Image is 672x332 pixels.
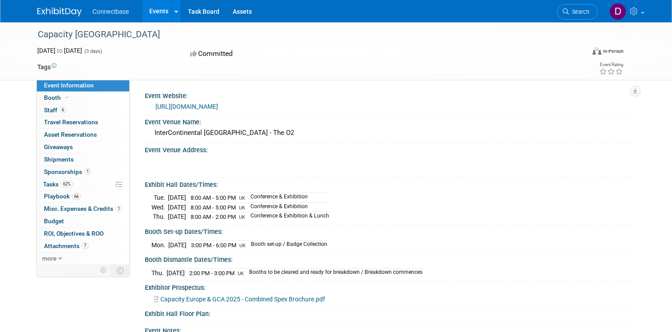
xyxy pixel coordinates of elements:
td: Personalize Event Tab Strip [96,265,111,276]
span: Sponsorships [44,168,91,175]
span: 1 [84,168,91,175]
div: Event Venue Name: [145,115,635,126]
span: Connectbase [92,8,129,15]
span: UK [238,271,244,277]
span: 62% [61,181,73,187]
span: Misc. Expenses & Credits [44,205,122,212]
span: UK [239,243,246,249]
div: Event Website: [145,89,635,100]
span: 7 [82,242,88,249]
div: Event Format [537,46,624,59]
td: Booth set-up / Badge Collection [246,240,327,249]
div: Event Venue Address: [145,143,635,154]
span: Shipments [44,156,74,163]
td: Thu. [151,268,167,277]
span: Tasks [43,181,73,188]
td: Wed. [151,202,168,212]
td: [DATE] [168,193,186,203]
span: ROI, Objectives & ROO [44,230,103,237]
span: [DATE] [DATE] [37,47,82,54]
div: Event Rating [599,63,623,67]
span: 66 [72,193,81,200]
td: Tags [37,63,56,71]
div: Exhibit Hall Dates/Times: [145,178,635,189]
span: Search [569,8,589,15]
a: Capacity Europe & GCA 2025 - Combined Spex Brochure.pdf [154,296,325,303]
a: Asset Reservations [37,129,129,141]
a: ROI, Objectives & ROO [37,228,129,240]
div: InterContinental [GEOGRAPHIC_DATA] - The O2 [151,126,628,140]
a: Misc. Expenses & Credits1 [37,203,129,215]
img: Daniel Suarez [609,3,626,20]
a: Staff6 [37,104,129,116]
a: Sponsorships1 [37,166,129,178]
td: [DATE] [168,202,186,212]
img: ExhibitDay [37,8,82,16]
td: Conference & Exhibition [245,202,329,212]
span: Staff [44,107,66,114]
a: Budget [37,215,129,227]
span: Event Information [44,82,94,89]
td: [DATE] [167,268,185,277]
span: Playbook [44,193,81,200]
span: 3:00 PM - 6:00 PM [191,242,236,249]
div: In-Person [603,48,624,55]
div: Booth Dismantle Dates/Times: [145,253,635,264]
span: UK [239,214,245,220]
td: Booths to be cleared and ready for breakdown / Breakdown commences [244,268,422,277]
span: Budget [44,217,64,225]
span: to [56,47,64,54]
div: Exhibitor Prospectus: [145,281,635,292]
div: Capacity [GEOGRAPHIC_DATA] [35,27,574,43]
span: Capacity Europe & GCA 2025 - Combined Spex Brochure.pdf [160,296,325,303]
span: Asset Reservations [44,131,97,138]
span: 1 [115,206,122,212]
td: [DATE] [168,212,186,221]
span: Travel Reservations [44,119,98,126]
a: Shipments [37,154,129,166]
td: Toggle Event Tabs [111,265,130,276]
span: 8:00 AM - 5:00 PM [191,194,236,201]
td: [DATE] [168,240,187,249]
span: 6 [60,107,66,113]
span: 2:00 PM - 3:00 PM [189,270,235,277]
a: Giveaways [37,141,129,153]
span: 8:00 AM - 2:00 PM [191,213,236,220]
a: [URL][DOMAIN_NAME] [155,103,218,110]
span: Giveaways [44,143,73,150]
div: Committed [187,46,374,62]
a: Playbook66 [37,190,129,202]
td: Conference & Exhibition [245,193,329,203]
td: Conference & Exhibition & Lunch [245,212,329,221]
a: Event Information [37,79,129,91]
span: more [42,255,56,262]
a: Search [557,4,598,20]
img: Format-Inperson.png [592,47,601,55]
a: more [37,253,129,265]
a: Tasks62% [37,178,129,190]
div: Exhibit Hall Floor Plan: [145,307,635,318]
a: Attachments7 [37,240,129,252]
a: Booth [37,92,129,104]
span: (3 days) [84,48,102,54]
span: Booth [44,94,71,101]
span: 8:00 AM - 5:00 PM [191,204,236,211]
td: Mon. [151,240,168,249]
span: Attachments [44,242,88,249]
td: Tue. [151,193,168,203]
span: UK [239,195,245,201]
td: Thu. [151,212,168,221]
div: Booth Set-up Dates/Times: [145,225,635,236]
i: Booth reservation complete [65,95,69,100]
span: UK [239,205,245,211]
a: Travel Reservations [37,116,129,128]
